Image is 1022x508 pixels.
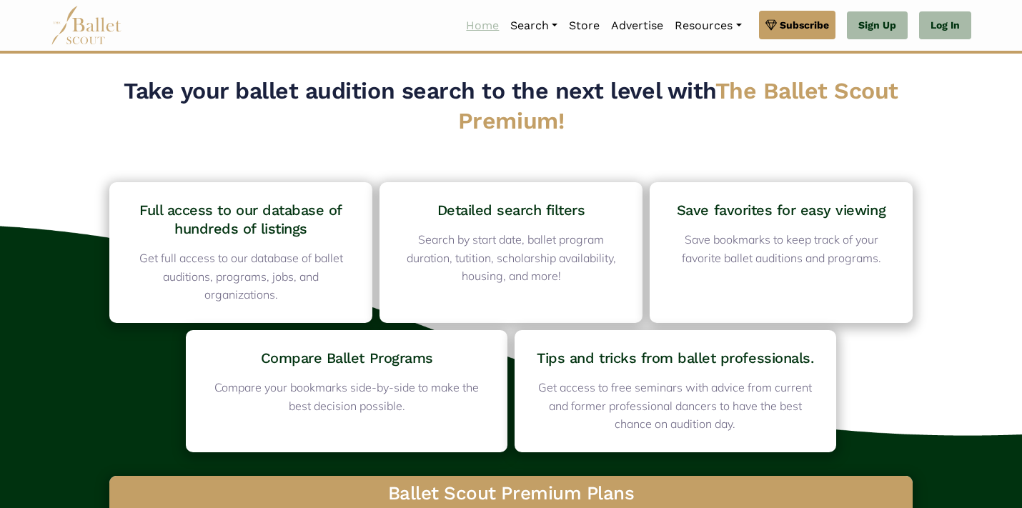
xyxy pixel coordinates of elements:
[533,379,818,434] p: Get access to free seminars with advice from current and former professional dancers to have the ...
[398,231,624,286] p: Search by start date, ballet program duration, tutition, scholarship availability, housing, and m...
[780,17,829,33] span: Subscribe
[759,11,835,39] a: Subscribe
[458,77,898,134] span: The Ballet Scout Premium!
[847,11,908,40] a: Sign Up
[533,349,818,367] h4: Tips and tricks from ballet professionals.
[398,201,624,219] h4: Detailed search filters
[668,231,894,267] p: Save bookmarks to keep track of your favorite ballet auditions and programs.
[505,11,563,41] a: Search
[668,201,894,219] h4: Save favorites for easy viewing
[460,11,505,41] a: Home
[204,349,489,367] h4: Compare Ballet Programs
[919,11,971,40] a: Log In
[128,201,354,238] h4: Full access to our database of hundreds of listings
[102,76,920,136] h2: Take your ballet audition search to the next level with
[204,379,489,415] p: Compare your bookmarks side-by-side to make the best decision possible.
[669,11,747,41] a: Resources
[605,11,669,41] a: Advertise
[128,249,354,304] p: Get full access to our database of ballet auditions, programs, jobs, and organizations.
[765,17,777,33] img: gem.svg
[563,11,605,41] a: Store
